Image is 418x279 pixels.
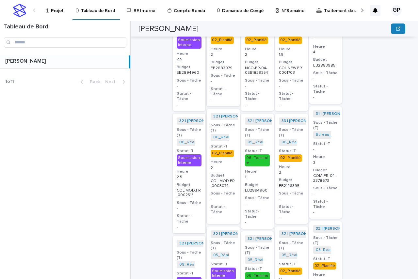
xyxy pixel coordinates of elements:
p: - [211,197,236,201]
button: Back [75,79,103,85]
p: - [211,215,236,220]
div: 33 | [PERSON_NAME] | 2025 Sous - Tâche (T)06_Réalisation [PERSON_NAME] APD_COM-FR-04-2146395 Stat... [275,114,308,224]
p: COL.MOD.FR.0002515 [177,188,202,198]
span: Back [86,80,100,84]
h3: Budget [313,57,338,62]
h2: [PERSON_NAME] [138,24,199,34]
h3: Heure [313,272,338,277]
p: - [245,84,270,88]
a: 32 | [PERSON_NAME] | 2025 Sous - Tâche (T)05_Réalisation Plans_COM-FR-04-2894960 Statut -T06_Term... [241,114,274,229]
h1: Tableau de Bord [4,23,126,31]
a: 32 | [PERSON_NAME] | 2025 Sous - Tâche (T)06_Réalisation [PERSON_NAME] APD_COL.MOD.FR.0003074 Sta... [207,109,240,224]
p: EB2883985 [313,63,338,68]
a: 06_Réalisation [PERSON_NAME] APD_COL.MOD.FR.0003074 [213,135,328,140]
p: - [211,79,236,84]
h3: Budget [245,60,270,65]
p: EB2894960 [177,70,202,75]
h3: Statut -T [211,262,236,267]
p: [PERSON_NAME] [5,57,47,64]
p: - [313,76,338,81]
div: 02_Planifié [211,37,234,44]
img: stacker-logo-s-only.png [13,4,26,17]
a: 06_Réalisation [PERSON_NAME] APD_COM-FR-04-2146395 [281,140,392,145]
p: 1.5 [279,53,304,57]
div: 02_Planifié [279,37,302,44]
h3: Heure [279,47,304,52]
h3: Statut -T [177,148,202,154]
a: 32 | [PERSON_NAME] | 2025 [179,241,233,246]
h3: Sous - Tâche (T) [279,127,304,138]
a: 33 | [PERSON_NAME] | 2025 [281,119,334,123]
a: 05_Réalisation Plans_COL.MOD.FR.0002563 [213,253,297,257]
h3: Statut -T [313,256,338,262]
h3: Sous - Tâche [279,191,304,196]
h3: Statut - Tâche [245,209,270,219]
p: - [279,215,304,220]
p: - [313,192,338,196]
a: 32 | [PERSON_NAME] | 2025 [248,119,301,123]
a: 31 | [PERSON_NAME] | 2025 Sous - Tâche (T)Bureau_Pilotage Statut -T-Heure3BudgetCOM-FR-04-2378673... [309,106,342,219]
p: - [177,225,202,229]
a: 05_Réalisation Plans_COM-FR-04-2893037 [316,248,397,252]
h3: Budget [177,65,202,70]
h3: Statut - Tâche [245,91,270,101]
p: - [279,102,304,107]
a: 31 | [PERSON_NAME] | 2025 [316,112,368,116]
p: - [211,98,236,102]
p: 1 [245,175,270,179]
h3: Statut - Tâche [279,204,304,215]
h3: Sous - Tâche [245,195,270,201]
a: 32 | [PERSON_NAME] | 2025 [213,232,266,236]
a: 32 | [PERSON_NAME] | 2025 [179,119,233,123]
p: - [245,202,270,206]
h3: Sous - Tâche (T) [177,250,202,260]
p: - [279,84,304,88]
p: 3 [313,161,338,165]
h3: Heure [245,47,270,52]
h3: Statut -T [245,266,270,271]
p: COL.NEW.FR.0001703 [279,66,304,75]
div: 02_Planifié [211,150,234,157]
h3: Statut - Tâche [211,204,236,215]
p: - [177,84,202,88]
h3: Sous - Tâche (T) [211,240,236,251]
div: 02_Planifié [313,262,336,270]
h3: Budget [313,168,338,173]
p: 2 [279,170,304,175]
h3: Sous - Tâche (T) [313,235,338,246]
p: - [313,37,338,41]
div: 32 | [PERSON_NAME] | 2025 Sous - Tâche (T)06_Réalisation [PERSON_NAME] APD_COL.MOD.FR.0002515 Sta... [173,114,206,233]
p: - [279,197,304,201]
a: 06_Réalisation [PERSON_NAME] APD_COL.MOD.FR.0002515 [179,140,293,145]
a: 32 | [PERSON_NAME] | 2025 [316,226,369,231]
h3: Budget [279,178,304,183]
div: 02_Planifié [279,154,302,162]
span: Next [105,80,120,84]
a: 32 | [PERSON_NAME] | 2025 [248,237,301,241]
input: Search [4,37,126,48]
p: COL.MOD.FR.0003074 [211,179,236,188]
h3: Budget [177,182,202,188]
div: 02_Planifié [245,37,268,44]
h3: Sous - Tâche [245,78,270,83]
div: 02_Planifié [279,268,302,275]
p: - [245,220,270,225]
h3: Statut -T [211,144,236,149]
h3: Heure [313,154,338,160]
p: - [313,95,338,100]
h3: Sous - Tâche [313,70,338,76]
p: EB2883979 [211,66,236,70]
p: 4 [313,50,338,54]
p: - [313,210,338,215]
h3: Heure [177,51,202,56]
h3: Statut -T [279,262,304,267]
a: 05_Réalisation Plans_COL.MOD.FR.0002754 [248,258,331,262]
p: - [177,102,202,107]
h3: Sous - Tâche [313,186,338,191]
h3: Sous - Tâche (T) [245,127,270,138]
p: 2.5 [177,175,202,179]
h3: Heure [177,169,202,174]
